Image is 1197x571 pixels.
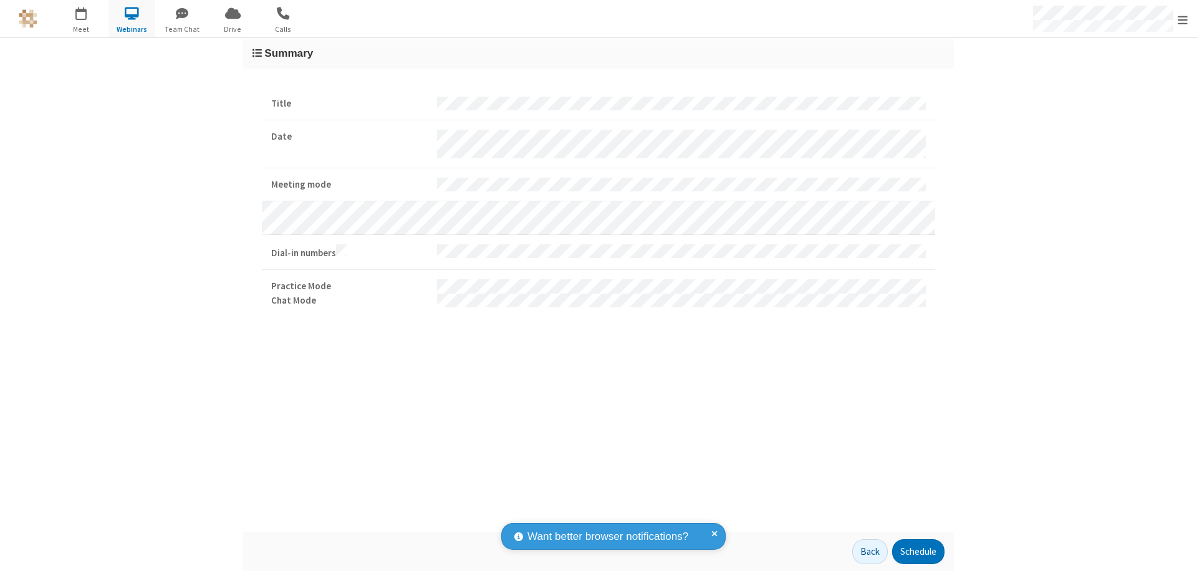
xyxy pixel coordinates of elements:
strong: Chat Mode [271,294,428,308]
span: Drive [209,24,256,35]
span: Webinars [108,24,155,35]
strong: Title [271,97,428,111]
span: Meet [58,24,105,35]
strong: Date [271,130,428,144]
strong: Practice Mode [271,279,428,294]
span: Summary [264,47,313,59]
button: Schedule [892,539,945,564]
span: Calls [260,24,307,35]
span: Team Chat [159,24,206,35]
span: Want better browser notifications? [527,529,688,545]
strong: Meeting mode [271,178,428,192]
button: Back [852,539,888,564]
img: QA Selenium DO NOT DELETE OR CHANGE [19,9,37,28]
strong: Dial-in numbers [271,244,428,261]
